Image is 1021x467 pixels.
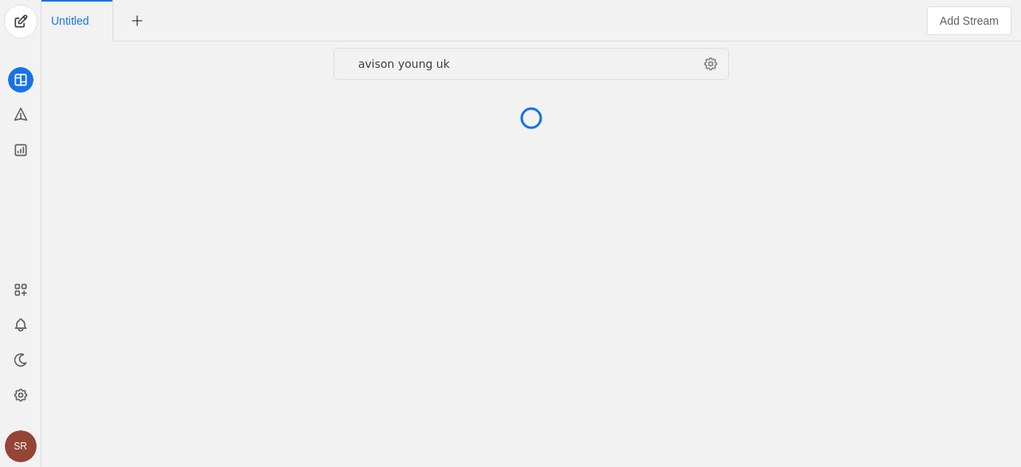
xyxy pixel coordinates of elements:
[358,56,548,72] div: avison young uk
[51,15,89,26] span: Click to edit name
[357,56,548,72] div: avison young uk
[123,14,152,26] app-icon-button: New Tab
[940,13,999,29] span: Add Stream
[5,430,37,462] button: SR
[927,6,1011,35] button: Add Stream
